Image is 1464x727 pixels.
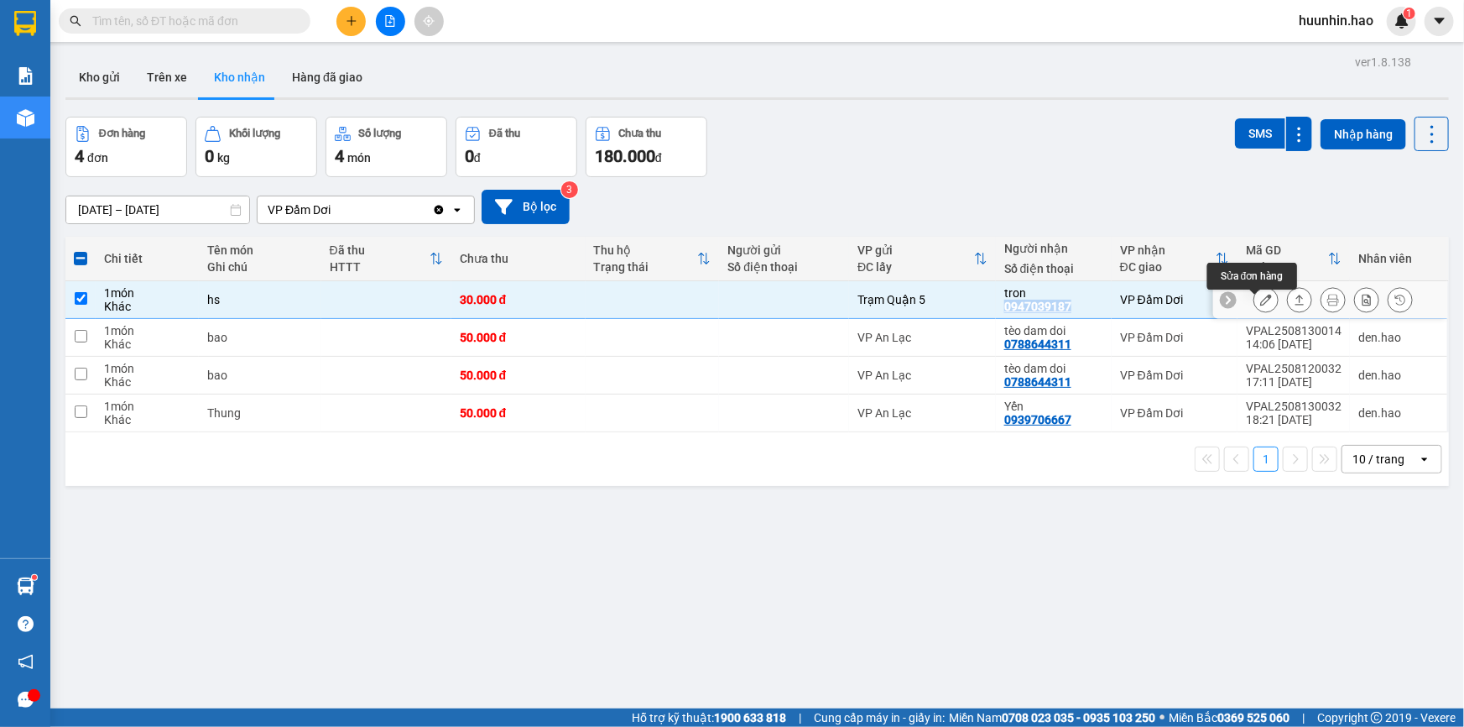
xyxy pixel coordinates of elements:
[1285,10,1387,31] span: huunhin.hao
[594,260,698,274] div: Trạng thái
[14,11,36,36] img: logo-vxr
[1406,8,1412,19] span: 1
[1112,237,1237,281] th: Toggle SortBy
[1004,300,1071,313] div: 0947039187
[346,15,357,27] span: plus
[460,252,577,265] div: Chưa thu
[482,190,570,224] button: Bộ lọc
[1371,712,1383,724] span: copyright
[1246,260,1328,274] div: Ngày ĐH
[799,709,801,727] span: |
[1002,711,1155,724] strong: 0708 023 035 - 0935 103 250
[104,400,190,413] div: 1 món
[1352,451,1404,468] div: 10 / trang
[857,331,987,344] div: VP An Lạc
[465,146,474,166] span: 0
[1246,324,1342,337] div: VPAL2508130014
[1159,714,1164,721] span: ⚪️
[1120,369,1229,382] div: VP Đầm Dơi
[460,369,577,382] div: 50.000 đ
[414,7,444,36] button: aim
[99,128,145,139] div: Đơn hàng
[474,151,481,165] span: đ
[205,146,214,166] span: 0
[376,7,405,36] button: file-add
[104,324,190,337] div: 1 món
[857,406,987,420] div: VP An Lạc
[423,15,435,27] span: aim
[268,201,331,218] div: VP Đầm Dơi
[460,293,577,306] div: 30.000 đ
[104,286,190,300] div: 1 món
[561,181,578,198] sup: 3
[65,57,133,97] button: Kho gửi
[1404,8,1415,19] sup: 1
[217,151,230,165] span: kg
[1302,709,1305,727] span: |
[1004,262,1103,275] div: Số điện thoại
[104,300,190,313] div: Khác
[157,41,701,62] li: 26 Phó Cơ Điều, Phường 12
[1169,709,1289,727] span: Miền Bắc
[714,711,786,724] strong: 1900 633 818
[1207,263,1297,290] div: Sửa đơn hàng
[104,413,190,426] div: Khác
[336,7,366,36] button: plus
[1418,452,1431,466] svg: open
[1432,13,1447,29] span: caret-down
[849,237,996,281] th: Toggle SortBy
[195,117,317,177] button: Khối lượng0kg
[1358,331,1439,344] div: den.hao
[207,293,312,306] div: hs
[104,252,190,265] div: Chi tiết
[1120,293,1229,306] div: VP Đầm Dơi
[330,260,430,274] div: HTTT
[1120,331,1229,344] div: VP Đầm Dơi
[460,331,577,344] div: 50.000 đ
[207,260,312,274] div: Ghi chú
[460,406,577,420] div: 50.000 đ
[332,201,334,218] input: Selected VP Đầm Dơi.
[1358,252,1439,265] div: Nhân viên
[207,331,312,344] div: bao
[1246,413,1342,426] div: 18:21 [DATE]
[207,406,312,420] div: Thung
[1004,324,1103,337] div: tèo dam doi
[17,109,34,127] img: warehouse-icon
[857,260,974,274] div: ĐC lấy
[17,67,34,85] img: solution-icon
[1321,119,1406,149] button: Nhập hàng
[1004,286,1103,300] div: tron
[18,692,34,708] span: message
[321,237,451,281] th: Toggle SortBy
[619,128,662,139] div: Chưa thu
[326,117,447,177] button: Số lượng4món
[17,578,34,595] img: warehouse-icon
[1253,447,1279,472] button: 1
[21,122,202,149] b: GỬI : VP Đầm Dơi
[857,293,987,306] div: Trạm Quận 5
[727,260,841,274] div: Số điện thoại
[595,146,655,166] span: 180.000
[1246,362,1342,375] div: VPAL2508120032
[594,243,698,257] div: Thu hộ
[330,243,430,257] div: Đã thu
[1358,369,1439,382] div: den.hao
[857,369,987,382] div: VP An Lạc
[207,243,312,257] div: Tên món
[18,654,34,670] span: notification
[655,151,662,165] span: đ
[1246,243,1328,257] div: Mã GD
[347,151,371,165] span: món
[632,709,786,727] span: Hỗ trợ kỹ thuật:
[1004,337,1071,351] div: 0788644311
[1004,242,1103,255] div: Người nhận
[229,128,280,139] div: Khối lượng
[1004,413,1071,426] div: 0939706667
[1120,243,1216,257] div: VP nhận
[279,57,376,97] button: Hàng đã giao
[70,15,81,27] span: search
[1394,13,1409,29] img: icon-new-feature
[586,117,707,177] button: Chưa thu180.000đ
[1246,337,1342,351] div: 14:06 [DATE]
